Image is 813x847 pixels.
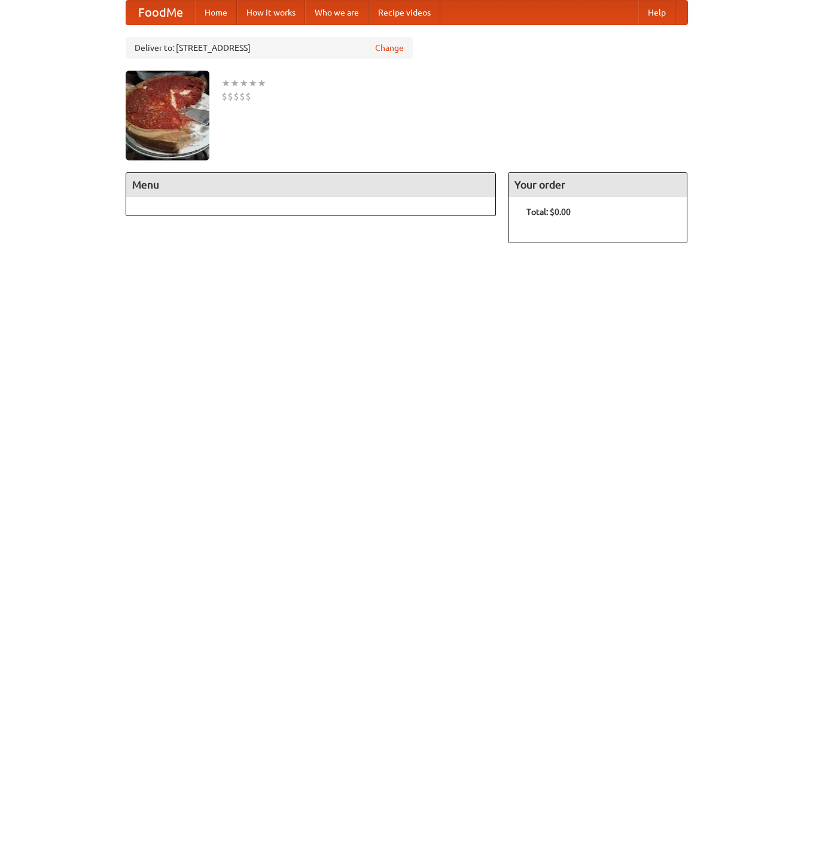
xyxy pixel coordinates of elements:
li: $ [239,90,245,103]
b: Total: $0.00 [526,207,571,217]
a: Home [195,1,237,25]
a: Recipe videos [369,1,440,25]
li: ★ [230,77,239,90]
li: ★ [248,77,257,90]
a: Who we are [305,1,369,25]
img: angular.jpg [126,71,209,160]
li: $ [233,90,239,103]
li: $ [245,90,251,103]
a: How it works [237,1,305,25]
li: ★ [257,77,266,90]
li: $ [221,90,227,103]
a: Help [638,1,675,25]
h4: Menu [126,173,496,197]
div: Deliver to: [STREET_ADDRESS] [126,37,413,59]
li: ★ [221,77,230,90]
h4: Your order [508,173,687,197]
li: $ [227,90,233,103]
a: FoodMe [126,1,195,25]
li: ★ [239,77,248,90]
a: Change [375,42,404,54]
